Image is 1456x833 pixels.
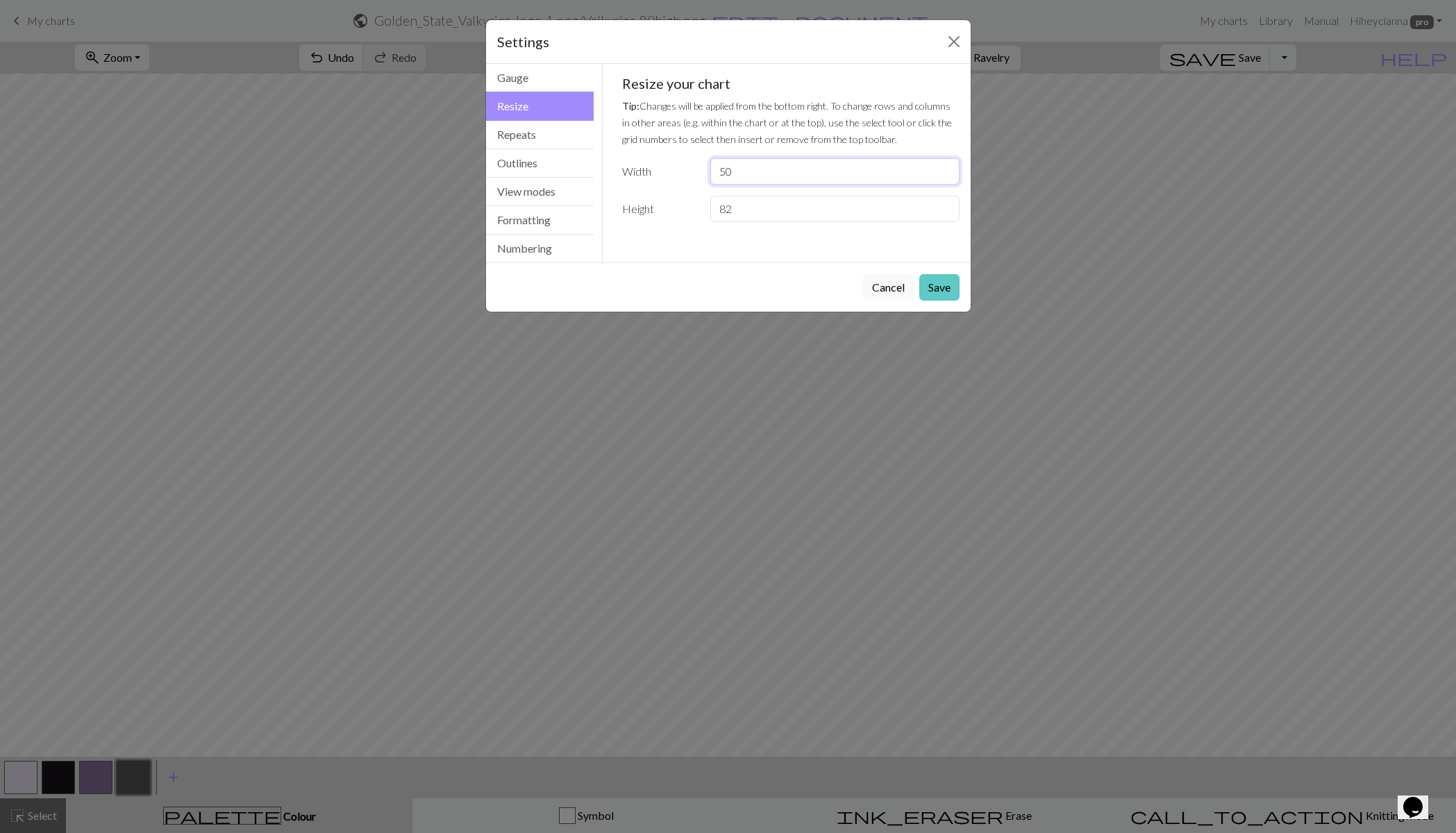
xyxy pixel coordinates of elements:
[622,100,639,112] strong: Tip:
[486,235,594,262] button: Numbering
[486,92,594,121] button: Resize
[486,64,594,92] button: Gauge
[1398,777,1442,819] iframe: chat widget
[919,274,960,301] button: Save
[486,149,594,178] button: Outlines
[486,121,594,149] button: Repeats
[486,206,594,235] button: Formatting
[622,75,960,92] h5: Resize your chart
[622,100,952,145] small: Changes will be applied from the bottom right. To change rows and columns in other areas (e.g. wi...
[614,196,702,222] label: Height
[863,274,914,301] button: Cancel
[943,31,965,53] button: Close
[486,178,594,206] button: View modes
[497,31,549,52] h5: Settings
[614,158,702,185] label: Width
